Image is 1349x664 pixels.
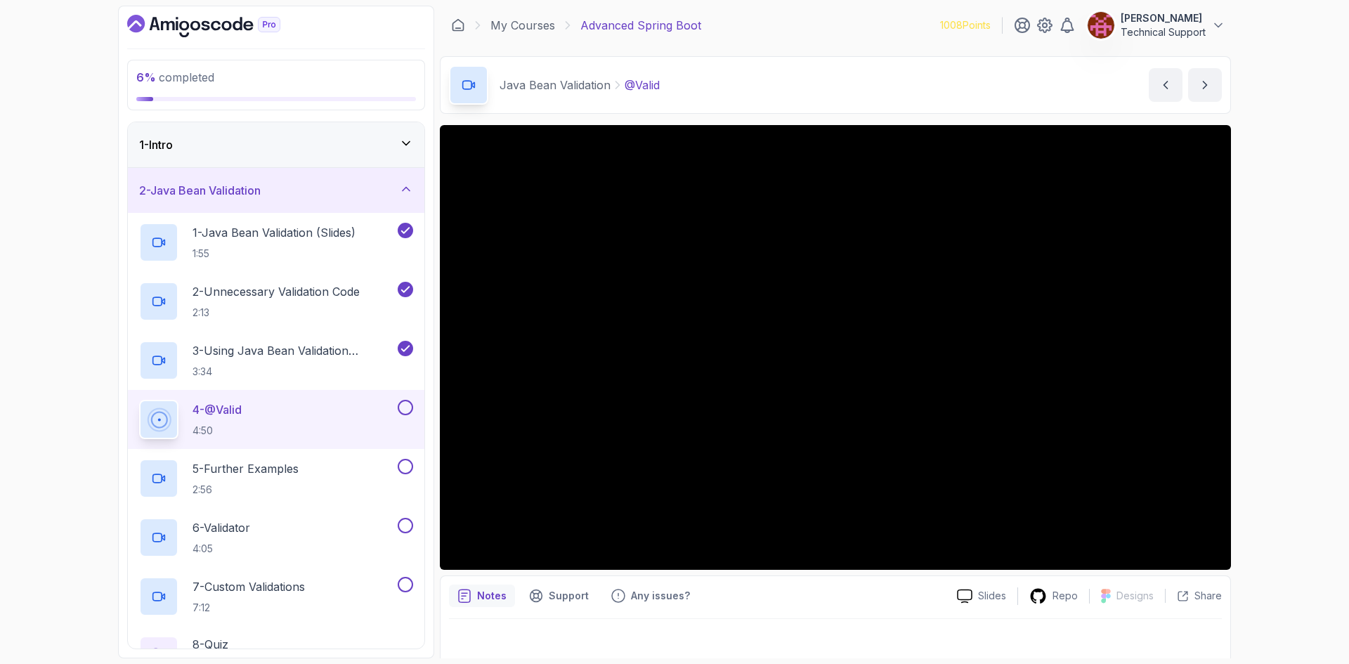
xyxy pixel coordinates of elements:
[1088,12,1114,39] img: user profile image
[193,401,242,418] p: 4 - @Valid
[946,589,1017,604] a: Slides
[193,636,228,653] p: 8 - Quiz
[139,400,413,439] button: 4-@Valid4:50
[139,341,413,380] button: 3-Using Java Bean Validation Annotations3:34
[1053,589,1078,603] p: Repo
[625,77,660,93] p: @Valid
[193,460,299,477] p: 5 - Further Examples
[193,365,395,379] p: 3:34
[193,542,250,556] p: 4:05
[477,589,507,603] p: Notes
[1188,68,1222,102] button: next content
[1121,11,1206,25] p: [PERSON_NAME]
[139,459,413,498] button: 5-Further Examples2:56
[193,578,305,595] p: 7 - Custom Validations
[500,77,611,93] p: Java Bean Validation
[193,483,299,497] p: 2:56
[451,18,465,32] a: Dashboard
[1116,589,1154,603] p: Designs
[449,585,515,607] button: notes button
[1149,68,1182,102] button: previous content
[978,589,1006,603] p: Slides
[193,306,360,320] p: 2:13
[136,70,214,84] span: completed
[1018,587,1089,605] a: Repo
[580,17,701,34] p: Advanced Spring Boot
[127,15,313,37] a: Dashboard
[490,17,555,34] a: My Courses
[193,224,356,241] p: 1 - Java Bean Validation (Slides)
[139,223,413,262] button: 1-Java Bean Validation (Slides)1:55
[139,282,413,321] button: 2-Unnecessary Validation Code2:13
[940,18,991,32] p: 1008 Points
[521,585,597,607] button: Support button
[603,585,698,607] button: Feedback button
[128,122,424,167] button: 1-Intro
[631,589,690,603] p: Any issues?
[193,342,395,359] p: 3 - Using Java Bean Validation Annotations
[193,247,356,261] p: 1:55
[139,136,173,153] h3: 1 - Intro
[139,518,413,557] button: 6-Validator4:05
[193,424,242,438] p: 4:50
[193,283,360,300] p: 2 - Unnecessary Validation Code
[193,601,305,615] p: 7:12
[128,168,424,213] button: 2-Java Bean Validation
[139,577,413,616] button: 7-Custom Validations7:12
[193,519,250,536] p: 6 - Validator
[440,125,1231,570] iframe: 4 - @Valid
[549,589,589,603] p: Support
[1121,25,1206,39] p: Technical Support
[1194,589,1222,603] p: Share
[139,182,261,199] h3: 2 - Java Bean Validation
[1165,589,1222,603] button: Share
[136,70,156,84] span: 6 %
[1087,11,1225,39] button: user profile image[PERSON_NAME]Technical Support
